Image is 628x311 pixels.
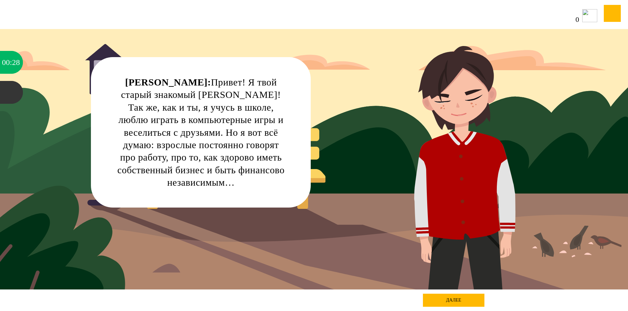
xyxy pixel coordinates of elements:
[576,16,580,23] span: 0
[10,51,12,74] div: :
[116,76,286,189] div: Привет! Я твой старый знакомый [PERSON_NAME]! Так же, как и ты, я учусь в школе, люблю играть в к...
[582,9,597,22] img: icon-cash.svg
[423,294,484,307] div: далее
[2,51,10,74] div: 00
[125,77,211,87] strong: [PERSON_NAME]:
[287,63,305,82] div: Нажми на ГЛАЗ, чтобы скрыть текст и посмотреть картинку полностью
[12,51,20,74] div: 28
